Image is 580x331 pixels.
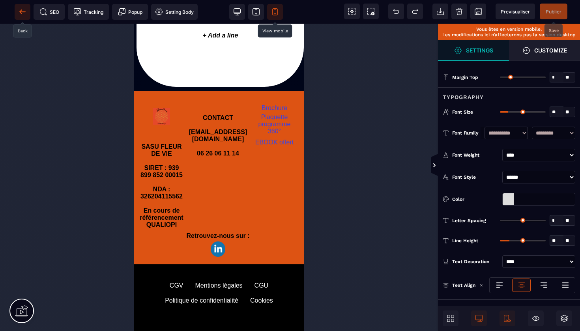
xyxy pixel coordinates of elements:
span: Line Height [452,237,478,244]
span: Desktop Only [471,310,487,326]
strong: Customize [534,47,567,53]
div: Font Family [452,129,481,137]
span: Preview [496,4,535,19]
div: Padding [438,299,580,314]
div: CGU [120,258,135,266]
span: View components [344,4,360,19]
a: Brochure [127,81,153,88]
p: Text Align [443,281,475,289]
span: Settings [438,40,509,61]
span: Font Size [452,109,473,115]
div: Typography [438,87,580,102]
img: 1a59c7fc07b2df508e9f9470b57f58b2_Design_sans_titre_(2).png [77,218,91,233]
p: Les modifications ici n’affecterons pas la version desktop [442,32,576,37]
strong: Settings [466,47,493,53]
a: EBOOK offert [121,115,160,122]
span: Popup [118,8,142,16]
div: Font Weight [452,151,499,159]
b: SASU FLEUR DE VIE [7,120,49,133]
div: CGV [36,258,49,266]
span: Letter Spacing [452,217,486,224]
b: CONTACT [EMAIL_ADDRESS][DOMAIN_NAME] 06 26 06 11 14 [55,91,113,133]
span: Open Style Manager [509,40,580,61]
span: Previsualiser [501,9,530,15]
div: Mentions légales [61,258,109,266]
span: SEO [39,8,59,16]
b: SIRET : 939 899 852 00015 NDA : 326204115562 En cours de référencement QUALIOPI [6,141,51,204]
div: Cookies [116,273,139,281]
span: Hide/Show Block [528,310,544,326]
span: Mobile Only [500,310,515,326]
div: Text Decoration [452,258,499,266]
p: + Add a line [15,4,158,19]
span: Screenshot [363,4,379,19]
a: Plaquette programme 360° [124,90,158,111]
p: Vous êtes en version mobile. [442,26,576,32]
span: Open Layers [556,310,572,326]
div: Politique de confidentialité [31,273,104,281]
b: Retrouvez-nous sur : [52,209,115,215]
span: Margin Top [452,74,478,80]
span: Setting Body [155,8,194,16]
span: Tracking [73,8,103,16]
div: Color [452,195,499,203]
div: Font Style [452,173,499,181]
span: Open Blocks [443,310,458,326]
span: Publier [546,9,561,15]
img: loading [479,283,483,287]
